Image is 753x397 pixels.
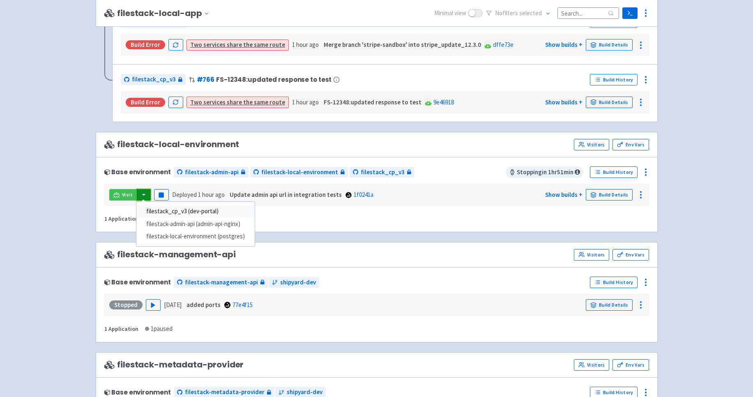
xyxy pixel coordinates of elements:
div: Stopped [109,300,143,309]
a: Visitors [574,139,609,150]
span: shipyard-dev [287,388,322,397]
a: Two services share the same route [190,98,285,106]
strong: Merge branch 'stripe-sandbox' into stripe_update_12.3.0 [324,41,481,48]
a: Env Vars [613,359,649,371]
a: filestack-admin-api (admin-api-nginx) [136,218,255,231]
a: Build History [590,74,638,85]
span: filestack-local-environment [104,140,239,149]
a: 1f0241a [354,191,373,198]
a: Env Vars [613,249,649,261]
span: Stopping in 1 hr 51 min [506,166,583,178]
button: Pause [154,189,169,201]
span: filestack-admin-api [185,168,239,177]
span: FS-12348:updated response to test [216,76,332,83]
div: Base environment [104,389,171,396]
a: Build Details [586,299,633,311]
a: Env Vars [613,139,649,150]
span: filestack_cp_v3 [361,168,405,177]
span: filestack-management-api [104,250,236,259]
span: Minimal view [434,9,466,18]
div: Base environment [104,279,171,286]
div: 1 Application [104,214,138,224]
span: No filter s [495,9,542,18]
a: Two services share the same route [190,41,285,48]
a: Visit [109,189,137,201]
time: 1 hour ago [292,98,319,106]
span: filestack-metadata-provider [185,388,265,397]
a: 9e46918 [433,98,454,106]
a: Show builds + [545,98,583,106]
strong: Update admin api url in integration tests [230,191,342,198]
a: filestack-admin-api [174,167,249,178]
div: Build Error [126,40,165,49]
span: filestack-metadata-provider [104,360,244,369]
a: Show builds + [545,191,583,198]
span: Visit [122,192,133,198]
a: filestack-management-api [174,277,268,288]
a: 77e4f15 [233,301,253,309]
div: 1 Application [104,324,138,334]
time: [DATE] [164,301,182,309]
div: 1 paused [145,324,173,334]
a: filestack_cp_v3 [350,167,414,178]
a: Build History [590,166,638,178]
span: filestack-management-api [185,278,258,287]
a: Show builds + [545,41,583,48]
a: filestack_cp_v3 [121,74,186,85]
div: Base environment [104,168,171,175]
a: filestack_cp_v3 (dev-portal) [136,205,255,218]
a: filestack-local-environment (postgres) [136,230,255,243]
a: Build Details [586,97,633,108]
span: filestack-local-environment [261,168,338,177]
time: 1 hour ago [198,191,225,198]
a: #766 [197,75,215,84]
span: filestack_cp_v3 [132,75,176,84]
a: Build Details [586,39,633,51]
a: Build Details [586,189,633,201]
strong: added ports [187,301,221,309]
a: Terminal [622,7,638,19]
a: dffe73e [493,41,514,48]
time: 1 hour ago [292,41,319,48]
a: filestack-local-environment [250,167,348,178]
button: filestack-local-app [117,9,212,18]
a: Visitors [574,249,609,261]
a: shipyard-dev [269,277,319,288]
a: Visitors [574,359,609,371]
span: Deployed [172,191,225,198]
span: shipyard-dev [280,278,316,287]
strong: FS-12348:updated response to test [324,98,421,106]
a: Build History [590,277,638,288]
div: Build Error [126,98,165,107]
input: Search... [557,7,619,18]
button: Play [146,299,161,311]
span: selected [519,9,542,17]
